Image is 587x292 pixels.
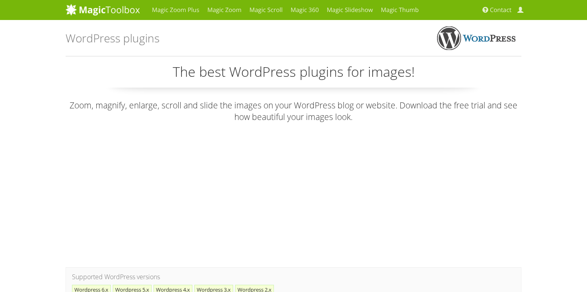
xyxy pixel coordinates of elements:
[66,26,160,50] h1: WordPress plugins
[66,62,521,88] p: The best WordPress plugins for images!
[72,274,515,281] h3: Supported WordPress versions
[66,4,140,16] img: MagicToolbox.com - Image tools for your website
[66,100,521,123] p: Zoom, magnify, enlarge, scroll and slide the images on your WordPress blog or website. Download t...
[490,6,511,14] span: Contact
